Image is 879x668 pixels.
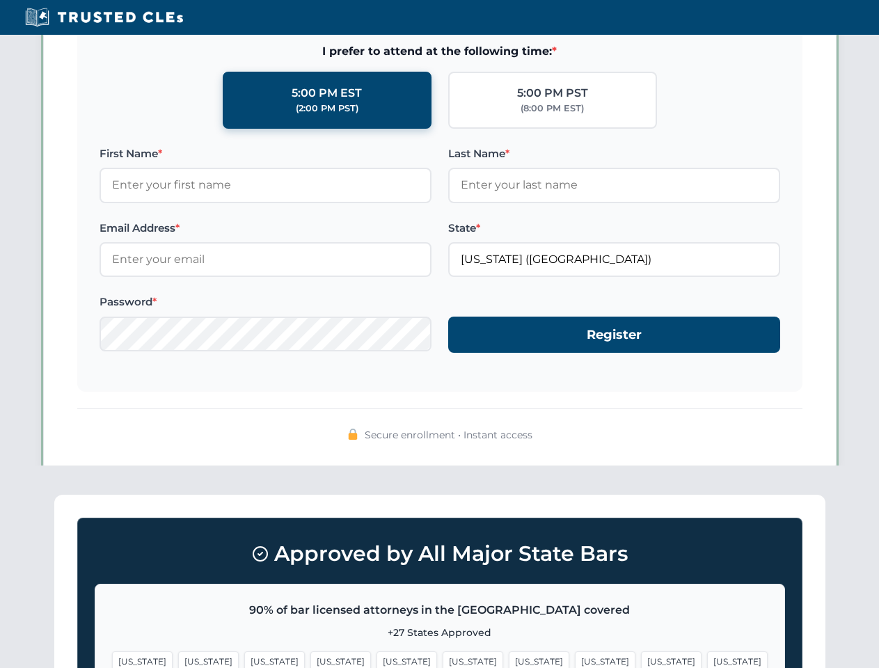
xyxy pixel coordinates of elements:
[95,535,785,573] h3: Approved by All Major State Bars
[100,168,431,202] input: Enter your first name
[448,168,780,202] input: Enter your last name
[112,601,768,619] p: 90% of bar licensed attorneys in the [GEOGRAPHIC_DATA] covered
[448,242,780,277] input: Washington (WA)
[521,102,584,116] div: (8:00 PM EST)
[448,220,780,237] label: State
[448,145,780,162] label: Last Name
[21,7,187,28] img: Trusted CLEs
[292,84,362,102] div: 5:00 PM EST
[100,220,431,237] label: Email Address
[100,42,780,61] span: I prefer to attend at the following time:
[296,102,358,116] div: (2:00 PM PST)
[448,317,780,353] button: Register
[100,242,431,277] input: Enter your email
[365,427,532,443] span: Secure enrollment • Instant access
[112,625,768,640] p: +27 States Approved
[517,84,588,102] div: 5:00 PM PST
[347,429,358,440] img: 🔒
[100,145,431,162] label: First Name
[100,294,431,310] label: Password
